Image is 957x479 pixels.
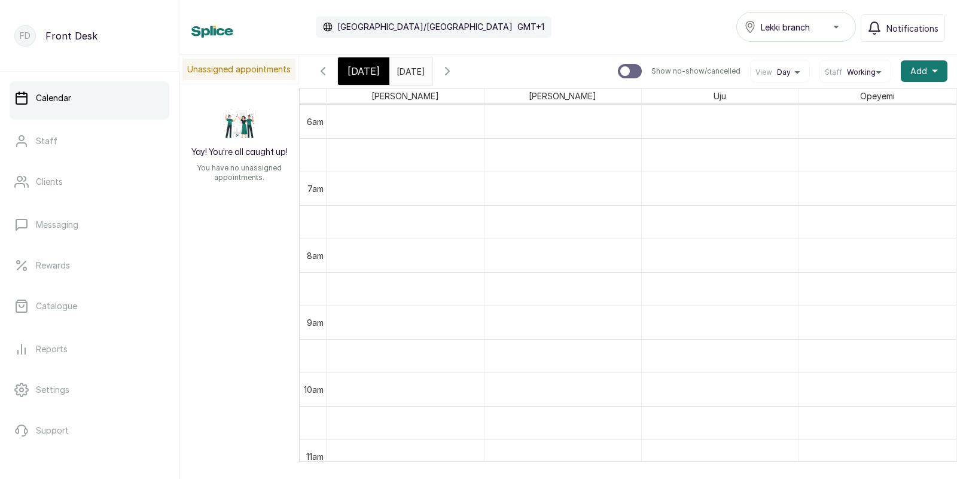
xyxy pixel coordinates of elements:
[861,14,945,42] button: Notifications
[36,92,71,104] p: Calendar
[755,68,772,77] span: View
[191,147,288,158] h2: Yay! You’re all caught up!
[36,425,69,437] p: Support
[825,68,842,77] span: Staff
[901,60,947,82] button: Add
[304,316,326,329] div: 9am
[301,383,326,396] div: 10am
[777,68,791,77] span: Day
[182,59,295,80] p: Unassigned appointments
[10,249,169,282] a: Rewards
[369,89,441,103] span: [PERSON_NAME]
[858,89,897,103] span: Opeyemi
[910,65,927,77] span: Add
[36,300,77,312] p: Catalogue
[36,343,68,355] p: Reports
[36,260,70,271] p: Rewards
[711,89,729,103] span: Uju
[886,22,938,35] span: Notifications
[36,176,63,188] p: Clients
[517,21,544,33] p: GMT+1
[304,249,326,262] div: 8am
[10,414,169,447] a: Support
[10,289,169,323] a: Catalogue
[304,115,326,128] div: 6am
[10,208,169,242] a: Messaging
[36,135,57,147] p: Staff
[10,165,169,199] a: Clients
[755,68,804,77] button: ViewDay
[187,163,292,182] p: You have no unassigned appointments.
[825,68,886,77] button: StaffWorking
[20,30,31,42] p: FD
[526,89,599,103] span: [PERSON_NAME]
[761,21,810,33] span: Lekki branch
[10,373,169,407] a: Settings
[10,124,169,158] a: Staff
[338,57,389,85] div: [DATE]
[36,384,69,396] p: Settings
[304,450,326,463] div: 11am
[36,219,78,231] p: Messaging
[348,64,380,78] span: [DATE]
[10,81,169,115] a: Calendar
[736,12,856,42] button: Lekki branch
[10,332,169,366] a: Reports
[45,29,97,43] p: Front Desk
[337,21,513,33] p: [GEOGRAPHIC_DATA]/[GEOGRAPHIC_DATA]
[651,66,740,76] p: Show no-show/cancelled
[847,68,876,77] span: Working
[305,182,326,195] div: 7am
